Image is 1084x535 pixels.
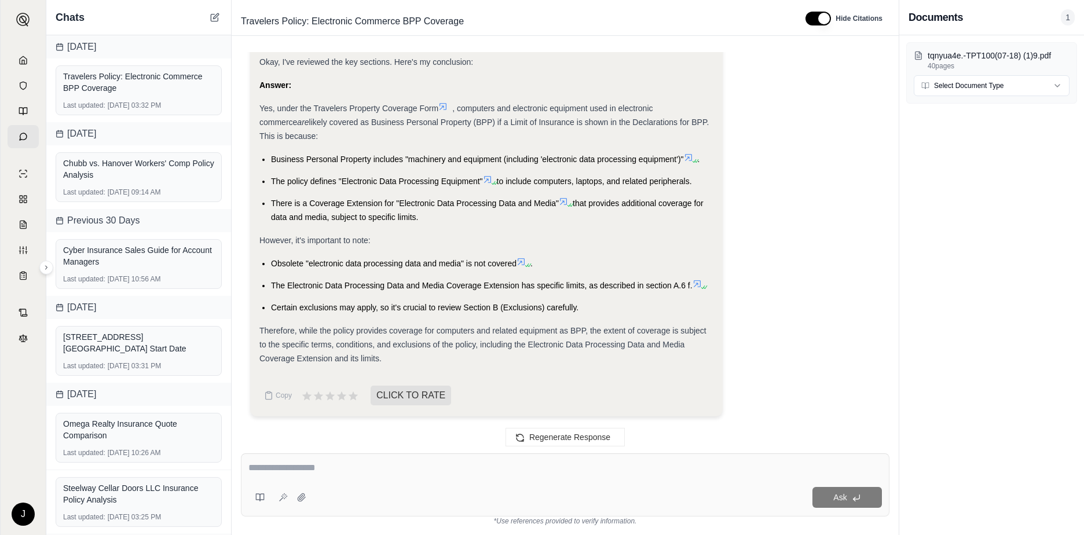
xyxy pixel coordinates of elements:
div: Previous 30 Days [46,209,231,232]
div: [DATE] [46,296,231,319]
a: Chat [8,125,39,148]
span: Chats [56,9,85,25]
span: Yes, under the Travelers Property Coverage Form [259,104,438,113]
button: tqnyua4e.-TPT100(07-18) (1)9.pdf40pages [914,50,1070,71]
p: 40 pages [928,61,1070,71]
div: [DATE] 03:31 PM [63,361,214,371]
a: Policy Comparisons [8,188,39,211]
div: Travelers Policy: Electronic Commerce BPP Coverage [63,71,214,94]
span: Last updated: [63,188,105,197]
a: Single Policy [8,162,39,185]
strong: Answer: [259,80,291,90]
div: Steelway Cellar Doors LLC Insurance Policy Analysis [63,482,214,505]
button: Copy [259,384,296,407]
span: likely covered as Business Personal Property (BPP) if a Limit of Insurance is shown in the Declar... [259,118,709,141]
span: Business Personal Property includes "machinery and equipment (including 'electronic data processi... [271,155,684,164]
div: [DATE] [46,35,231,58]
span: Last updated: [63,274,105,284]
div: Chubb vs. Hanover Workers' Comp Policy Analysis [63,157,214,181]
span: , computers and electronic equipment used in electronic commerce [259,104,653,127]
a: Home [8,49,39,72]
div: Edit Title [236,12,792,31]
div: Omega Realty Insurance Quote Comparison [63,418,214,441]
span: Copy [276,391,292,400]
div: [DATE] 03:32 PM [63,101,214,110]
span: There is a Coverage Extension for "Electronic Data Processing Data and Media" [271,199,559,208]
span: The Electronic Data Processing Data and Media Coverage Extension has specific limits, as describe... [271,281,693,290]
button: Expand sidebar [12,8,35,31]
a: Claim Coverage [8,213,39,236]
span: Hide Citations [836,14,882,23]
h3: Documents [909,9,963,25]
button: Ask [812,487,882,508]
div: *Use references provided to verify information. [241,516,889,526]
span: Therefore, while the policy provides coverage for computers and related equipment as BPP, the ext... [259,326,706,363]
span: Last updated: [63,361,105,371]
div: [DATE] [46,383,231,406]
span: Ask [833,493,847,502]
span: CLICK TO RATE [371,386,451,405]
span: Regenerate Response [529,433,610,442]
a: Documents Vault [8,74,39,97]
button: Regenerate Response [506,428,625,446]
em: are [297,118,309,127]
a: Contract Analysis [8,301,39,324]
div: [STREET_ADDRESS][GEOGRAPHIC_DATA] Start Date [63,331,214,354]
div: [DATE] 03:25 PM [63,512,214,522]
a: Custom Report [8,239,39,262]
button: Expand sidebar [39,261,53,274]
button: New Chat [208,10,222,24]
span: 1 [1061,9,1075,25]
span: . [698,155,700,164]
span: Obsolete "electronic data processing data and media" is not covered [271,259,517,268]
span: Last updated: [63,512,105,522]
img: Expand sidebar [16,13,30,27]
div: [DATE] 10:26 AM [63,448,214,457]
p: tqnyua4e.-TPT100(07-18) (1)9.pdf [928,50,1070,61]
span: Okay, I've reviewed the key sections. Here's my conclusion: [259,57,473,67]
span: Last updated: [63,101,105,110]
span: Last updated: [63,448,105,457]
div: [DATE] [46,122,231,145]
div: J [12,503,35,526]
span: The policy defines "Electronic Data Processing Equipment" [271,177,483,186]
span: Certain exclusions may apply, so it's crucial to review Section B (Exclusions) carefully. [271,303,578,312]
span: to include computers, laptops, and related peripherals. [497,177,692,186]
div: Cyber Insurance Sales Guide for Account Managers [63,244,214,267]
span: that provides additional coverage for data and media, subject to specific limits. [271,199,704,222]
a: Coverage Table [8,264,39,287]
div: [DATE] 09:14 AM [63,188,214,197]
span: However, it's important to note: [259,236,371,245]
div: [DATE] 10:56 AM [63,274,214,284]
span: . [530,259,533,268]
a: Legal Search Engine [8,327,39,350]
a: Prompt Library [8,100,39,123]
span: Travelers Policy: Electronic Commerce BPP Coverage [236,12,468,31]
